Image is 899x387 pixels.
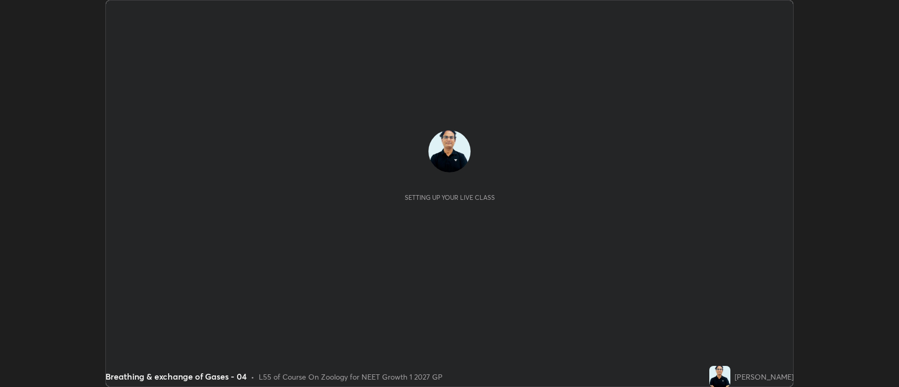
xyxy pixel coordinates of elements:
[105,370,247,383] div: Breathing & exchange of Gases - 04
[735,371,794,382] div: [PERSON_NAME]
[709,366,730,387] img: 44dbf02e4033470aa5e07132136bfb12.jpg
[259,371,443,382] div: L55 of Course On Zoology for NEET Growth 1 2027 GP
[251,371,255,382] div: •
[428,130,471,172] img: 44dbf02e4033470aa5e07132136bfb12.jpg
[405,193,495,201] div: Setting up your live class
